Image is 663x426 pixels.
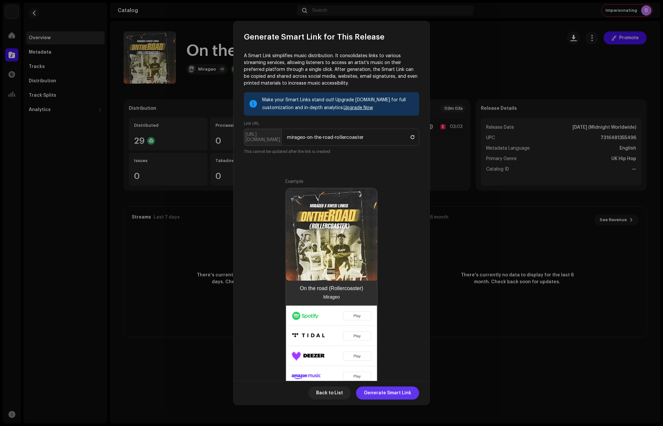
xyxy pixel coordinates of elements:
img: d4156ec4-34c0-4ea9-8501-fd835d0265b3 [286,188,378,281]
button: Back to List [308,386,351,400]
div: Make your Smart Links stand out! Upgrade [DOMAIN_NAME] for full customization and in-depth analyt... [262,96,414,112]
div: Example [285,178,378,185]
span: Back to List [316,386,343,400]
div: On the road (Rollercoaster) [300,286,363,291]
span: Generate Smart Link [364,386,411,400]
label: Link URL [244,121,259,126]
small: This cannot be updated after the link is created [244,148,330,155]
button: Generate Smart Link [356,386,419,400]
p-inputgroup-addon: [URL][DOMAIN_NAME] [244,129,281,146]
a: Upgrade Now [344,106,373,110]
p: A Smart Link simplifies music distribution. It consolidates links to various streaming services, ... [244,53,419,87]
div: Generate Smart Link for This Release [233,21,430,42]
div: Mirageo [323,294,340,300]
